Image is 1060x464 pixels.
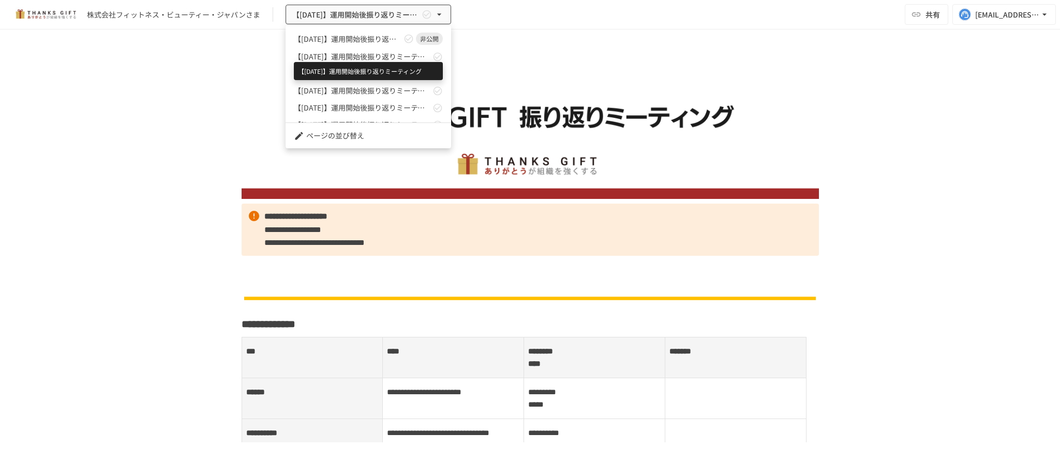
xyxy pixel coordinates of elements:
[294,51,430,62] span: 【[DATE]】運用開始後振り返りミーティング
[294,85,430,96] span: 【[DATE]】運用開始後振り返りミーティング
[286,127,451,144] li: ページの並び替え
[294,119,430,130] span: 【[DATE]】運用開始後振り返りミーティング
[294,68,430,79] span: 【[DATE]】運用開始後振り返りミーティング
[294,34,401,44] span: 【[DATE]】運用開始後振り返りミーティング
[416,34,443,43] span: 非公開
[294,102,430,113] span: 【[DATE]】運用開始後振り返りミーティング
